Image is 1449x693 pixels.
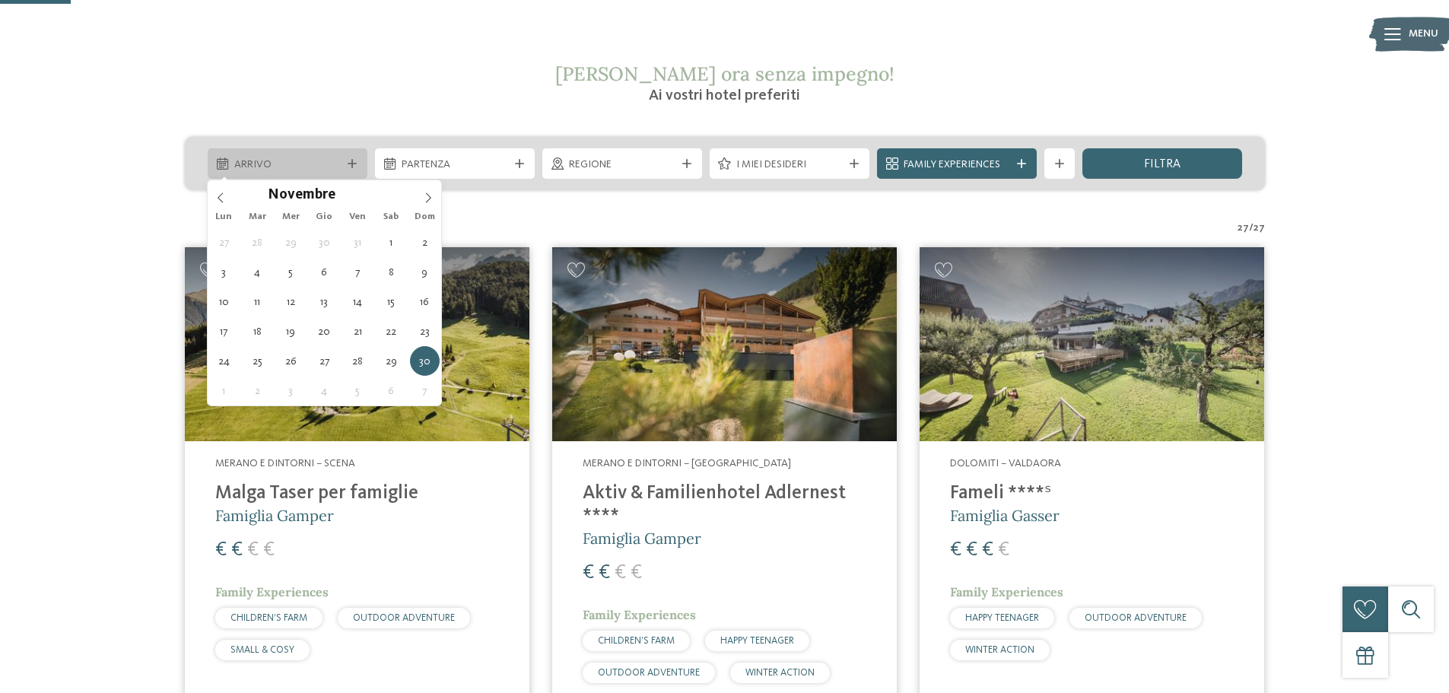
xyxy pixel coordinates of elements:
span: Mar [240,212,274,222]
span: Sab [374,212,408,222]
span: Ven [341,212,374,222]
span: Novembre 7, 2025 [343,257,373,287]
span: Novembre 24, 2025 [209,346,239,376]
span: € [599,563,610,583]
span: Merano e dintorni – Scena [215,458,355,469]
span: Novembre 22, 2025 [377,316,406,346]
span: € [998,540,1009,560]
span: HAPPY TEENAGER [965,613,1039,623]
span: Dicembre 1, 2025 [209,376,239,405]
span: Dicembre 7, 2025 [410,376,440,405]
span: Gio [307,212,341,222]
input: Year [335,186,386,202]
h4: Malga Taser per famiglie [215,482,499,505]
span: € [966,540,977,560]
span: Ottobre 27, 2025 [209,227,239,257]
span: Novembre 20, 2025 [310,316,339,346]
span: Novembre 10, 2025 [209,287,239,316]
span: Dicembre 6, 2025 [377,376,406,405]
h4: Aktiv & Familienhotel Adlernest **** [583,482,866,528]
span: Novembre 9, 2025 [410,257,440,287]
span: € [615,563,626,583]
img: Cercate un hotel per famiglie? Qui troverete solo i migliori! [920,247,1264,441]
span: OUTDOOR ADVENTURE [1085,613,1187,623]
span: € [247,540,259,560]
span: Famiglia Gasser [950,506,1060,525]
span: Novembre 23, 2025 [410,316,440,346]
span: Ai vostri hotel preferiti [649,88,800,103]
span: Partenza [402,157,508,173]
span: / [1249,221,1254,236]
span: Ottobre 28, 2025 [243,227,272,257]
span: Novembre 28, 2025 [343,346,373,376]
span: HAPPY TEENAGER [720,636,794,646]
span: € [583,563,594,583]
span: filtra [1144,158,1180,170]
span: Novembre 11, 2025 [243,287,272,316]
span: Regione [569,157,675,173]
span: OUTDOOR ADVENTURE [353,613,455,623]
span: Novembre 16, 2025 [410,287,440,316]
span: WINTER ACTION [745,668,815,678]
span: WINTER ACTION [965,645,1034,655]
span: Dicembre 5, 2025 [343,376,373,405]
span: CHILDREN’S FARM [598,636,675,646]
span: Novembre 4, 2025 [243,257,272,287]
span: € [215,540,227,560]
span: € [950,540,961,560]
span: € [982,540,993,560]
span: Novembre 25, 2025 [243,346,272,376]
span: 27 [1254,221,1265,236]
span: Novembre 8, 2025 [377,257,406,287]
img: Aktiv & Familienhotel Adlernest **** [552,247,897,441]
span: [PERSON_NAME] ora senza impegno! [555,62,895,86]
span: Novembre 12, 2025 [276,287,306,316]
span: Novembre 27, 2025 [310,346,339,376]
span: Novembre 2, 2025 [410,227,440,257]
span: € [263,540,275,560]
span: CHILDREN’S FARM [230,613,307,623]
span: Dicembre 3, 2025 [276,376,306,405]
span: Ottobre 30, 2025 [310,227,339,257]
span: Novembre 19, 2025 [276,316,306,346]
span: OUTDOOR ADVENTURE [598,668,700,678]
span: Novembre 17, 2025 [209,316,239,346]
span: Family Experiences [215,584,329,599]
span: Dolomiti – Valdaora [950,458,1061,469]
span: Family Experiences [950,584,1063,599]
span: Famiglia Gamper [215,506,334,525]
span: Dom [408,212,441,222]
span: Novembre 18, 2025 [243,316,272,346]
span: Family Experiences [904,157,1010,173]
span: Novembre 26, 2025 [276,346,306,376]
span: Lun [208,212,241,222]
span: I miei desideri [736,157,843,173]
span: Famiglia Gamper [583,529,701,548]
span: Novembre 21, 2025 [343,316,373,346]
span: 27 [1238,221,1249,236]
span: Novembre 5, 2025 [276,257,306,287]
span: Novembre 13, 2025 [310,287,339,316]
span: € [231,540,243,560]
span: Merano e dintorni – [GEOGRAPHIC_DATA] [583,458,791,469]
span: Ottobre 29, 2025 [276,227,306,257]
span: Novembre [268,189,335,203]
span: Mer [274,212,307,222]
span: € [631,563,642,583]
span: Family Experiences [583,607,696,622]
span: Novembre 14, 2025 [343,287,373,316]
span: Dicembre 4, 2025 [310,376,339,405]
span: Arrivo [234,157,341,173]
span: Novembre 15, 2025 [377,287,406,316]
span: SMALL & COSY [230,645,294,655]
span: Ottobre 31, 2025 [343,227,373,257]
span: Novembre 1, 2025 [377,227,406,257]
span: Novembre 30, 2025 [410,346,440,376]
span: Novembre 3, 2025 [209,257,239,287]
span: Novembre 6, 2025 [310,257,339,287]
span: Novembre 29, 2025 [377,346,406,376]
span: Dicembre 2, 2025 [243,376,272,405]
img: Cercate un hotel per famiglie? Qui troverete solo i migliori! [185,247,529,441]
